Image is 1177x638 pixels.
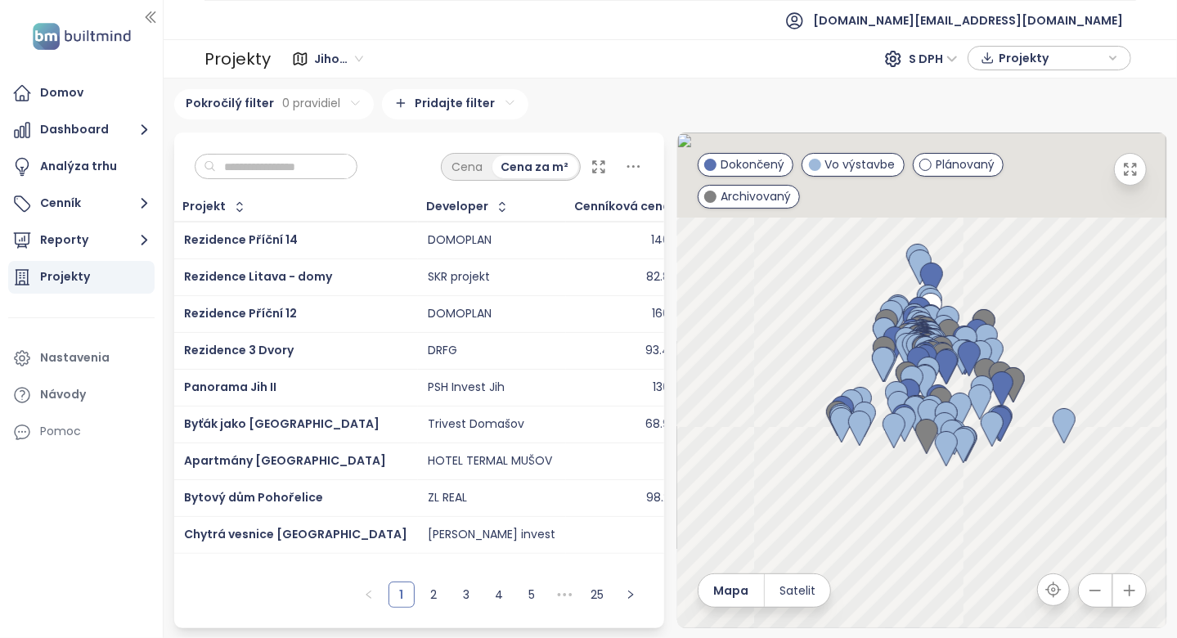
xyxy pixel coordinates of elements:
a: Panorama Jih II [184,379,276,395]
button: Reporty [8,224,155,257]
a: Analýza trhu [8,151,155,183]
div: Projekty [40,267,90,287]
div: DOMOPLAN [428,307,492,321]
a: Rezidence Příční 12 [184,305,297,321]
div: 166k Kč [652,307,692,321]
a: Rezidence 3 Dvory [184,342,294,358]
span: Vo výstavbe [825,155,896,173]
div: Trivest Domašov [428,417,524,432]
span: Satelit [779,582,815,600]
span: [DOMAIN_NAME][EMAIL_ADDRESS][DOMAIN_NAME] [813,1,1123,40]
li: 4 [487,582,513,608]
div: DOMOPLAN [428,233,492,248]
div: 146k Kč [651,233,692,248]
span: 0 pravidiel [283,94,341,112]
div: Cena za m² [492,155,578,178]
span: Jihomoravský kraj [314,47,363,71]
div: HOTEL TERMAL MUŠOV [428,454,552,469]
a: Bytový dům Pohořelice [184,489,323,505]
div: Domov [40,83,83,103]
span: Projekty [999,46,1104,70]
span: Plánovaný [936,155,995,173]
a: Domov [8,77,155,110]
li: 2 [421,582,447,608]
span: Archivovaný [721,187,791,205]
a: 25 [586,582,610,607]
li: Nasledujúca strana [618,582,644,608]
div: Nastavenia [40,348,110,368]
li: Predchádzajúca strana [356,582,382,608]
div: Projekt [183,201,227,212]
div: DRFG [428,344,457,358]
a: Chytrá vesnice [GEOGRAPHIC_DATA] [184,526,407,542]
span: S DPH [909,47,958,71]
span: right [626,590,636,600]
li: Nasledujúcich 5 strán [552,582,578,608]
button: Cenník [8,187,155,220]
div: Projekty [204,43,271,75]
div: Pokročilý filter [174,89,374,119]
span: left [364,590,374,600]
li: 1 [389,582,415,608]
div: 82.8k Kč [646,270,692,285]
div: Analýza trhu [40,156,117,177]
div: Developer [427,201,489,212]
div: Návody [40,384,86,405]
div: [PERSON_NAME] invest [428,528,555,542]
li: 25 [585,582,611,608]
div: PSH Invest Jih [428,380,505,395]
a: Rezidence Litava - domy [184,268,332,285]
div: ZL REAL [428,491,467,505]
a: 2 [422,582,447,607]
div: Pridajte filter [382,89,528,119]
button: Satelit [765,574,830,607]
div: Pomoc [40,421,81,442]
div: 93.4k Kč [645,344,692,358]
a: 4 [487,582,512,607]
div: 68.9k Kč [645,417,692,432]
a: 5 [520,582,545,607]
a: Apartmány [GEOGRAPHIC_DATA] [184,452,386,469]
a: Byťák jako [GEOGRAPHIC_DATA] [184,416,380,432]
div: 98.2k Kč [646,491,692,505]
div: Pomoc [8,416,155,448]
button: Mapa [699,574,764,607]
div: Cena [443,155,492,178]
a: Nastavenia [8,342,155,375]
div: 130k Kč [653,380,692,395]
div: button [977,46,1122,70]
span: ••• [552,582,578,608]
button: right [618,582,644,608]
img: logo [28,20,136,53]
div: Cenníková cena [575,201,672,212]
div: SKR projekt [428,270,490,285]
span: Mapa [713,582,748,600]
span: Dokončený [721,155,784,173]
a: Rezidence Příční 14 [184,231,298,248]
li: 3 [454,582,480,608]
a: 1 [389,582,414,607]
a: Projekty [8,261,155,294]
a: Návody [8,379,155,411]
li: 5 [519,582,546,608]
button: Dashboard [8,114,155,146]
a: 3 [455,582,479,607]
button: left [356,582,382,608]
